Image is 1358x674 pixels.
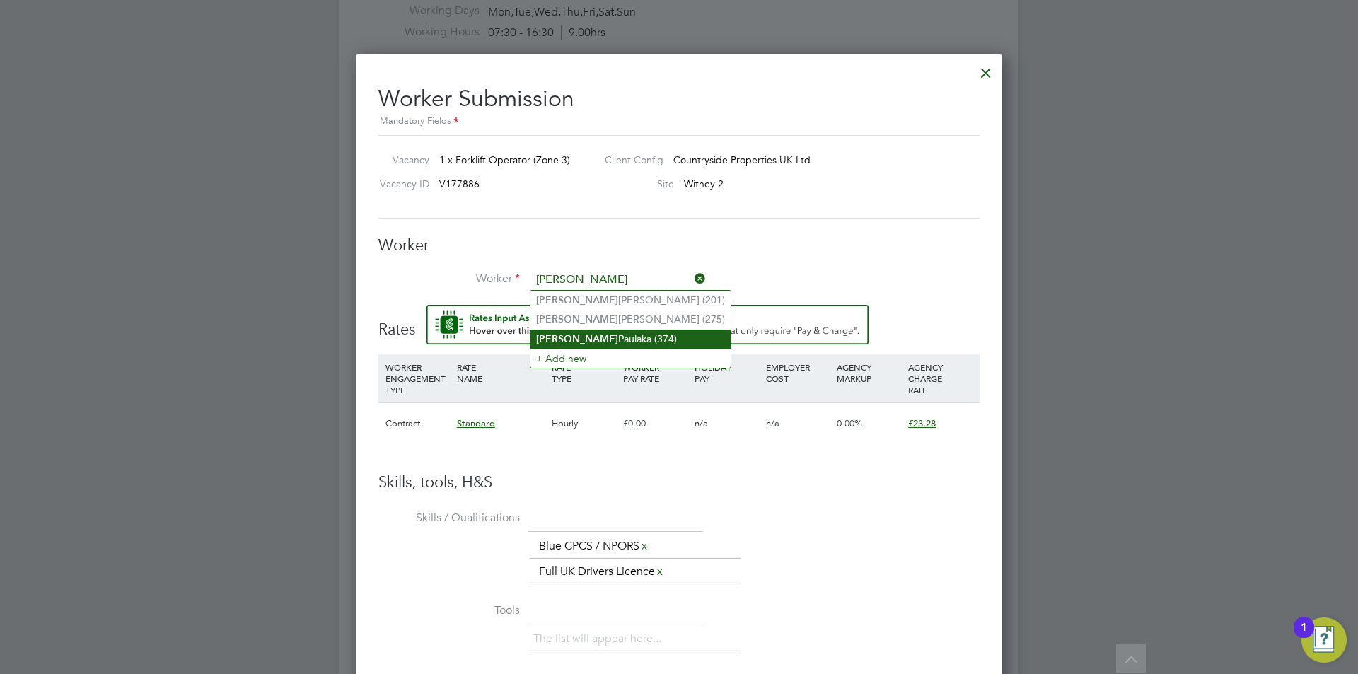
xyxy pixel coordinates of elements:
div: EMPLOYER COST [762,354,834,391]
h3: Worker [378,236,980,256]
b: [PERSON_NAME] [536,313,618,325]
h3: Rates [378,305,980,340]
li: [PERSON_NAME] (275) [530,310,731,329]
input: Search for... [531,269,706,291]
a: x [655,562,665,581]
li: [PERSON_NAME] (201) [530,291,731,310]
label: Client Config [593,153,663,166]
label: Tools [378,603,520,618]
div: RATE NAME [453,354,548,391]
h3: Skills, tools, H&S [378,472,980,493]
b: [PERSON_NAME] [536,294,618,306]
li: Blue CPCS / NPORS [533,537,655,556]
h2: Worker Submission [378,74,980,129]
li: Full UK Drivers Licence [533,562,671,581]
label: Skills / Qualifications [378,511,520,525]
div: 1 [1301,627,1307,646]
span: Countryside Properties UK Ltd [673,153,811,166]
div: RATE TYPE [548,354,620,391]
div: Mandatory Fields [378,114,980,129]
span: 0.00% [837,417,862,429]
div: WORKER PAY RATE [620,354,691,391]
button: Rate Assistant [426,305,869,344]
div: AGENCY CHARGE RATE [905,354,976,402]
div: AGENCY MARKUP [833,354,905,391]
li: + Add new [530,349,731,368]
div: Contract [382,403,453,444]
label: Worker [378,272,520,286]
a: x [639,537,649,555]
label: Vacancy [373,153,429,166]
div: HOLIDAY PAY [691,354,762,391]
label: Vacancy ID [373,178,429,190]
div: Hourly [548,403,620,444]
span: 1 x Forklift Operator (Zone 3) [439,153,570,166]
span: £23.28 [908,417,936,429]
div: £0.00 [620,403,691,444]
button: Open Resource Center, 1 new notification [1301,617,1347,663]
span: Standard [457,417,495,429]
div: WORKER ENGAGEMENT TYPE [382,354,453,402]
li: Paulaka (374) [530,330,731,349]
span: n/a [695,417,708,429]
span: n/a [766,417,779,429]
span: V177886 [439,178,480,190]
b: [PERSON_NAME] [536,333,618,345]
li: The list will appear here... [533,629,667,649]
span: Witney 2 [684,178,724,190]
label: Site [593,178,674,190]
